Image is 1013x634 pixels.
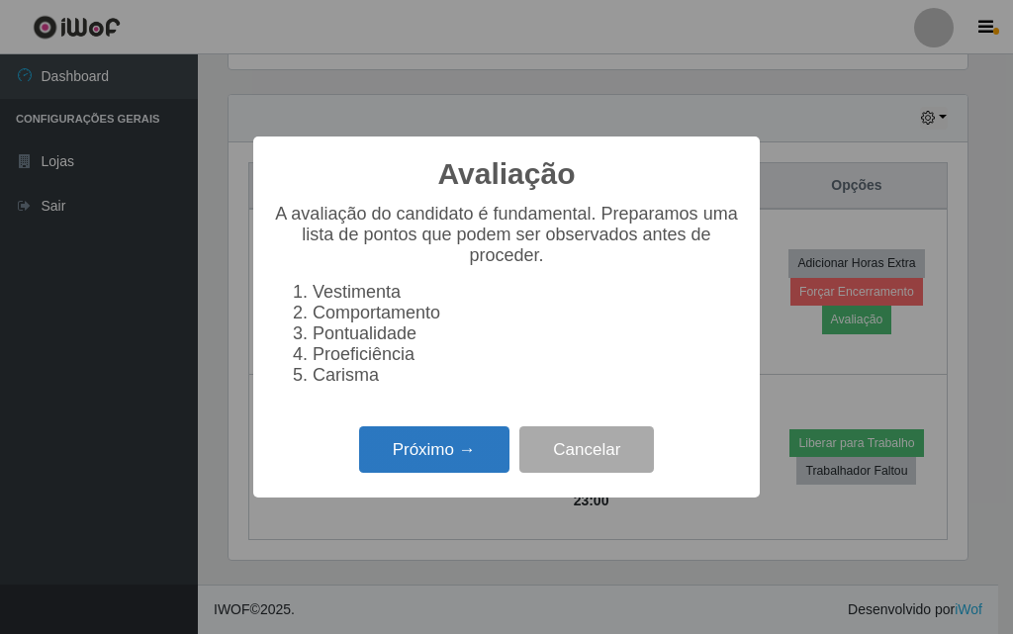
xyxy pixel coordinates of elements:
h2: Avaliação [438,156,576,192]
li: Proeficiência [313,344,740,365]
li: Pontualidade [313,323,740,344]
button: Cancelar [519,426,654,473]
p: A avaliação do candidato é fundamental. Preparamos uma lista de pontos que podem ser observados a... [273,204,740,266]
li: Vestimenta [313,282,740,303]
li: Carisma [313,365,740,386]
button: Próximo → [359,426,509,473]
li: Comportamento [313,303,740,323]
